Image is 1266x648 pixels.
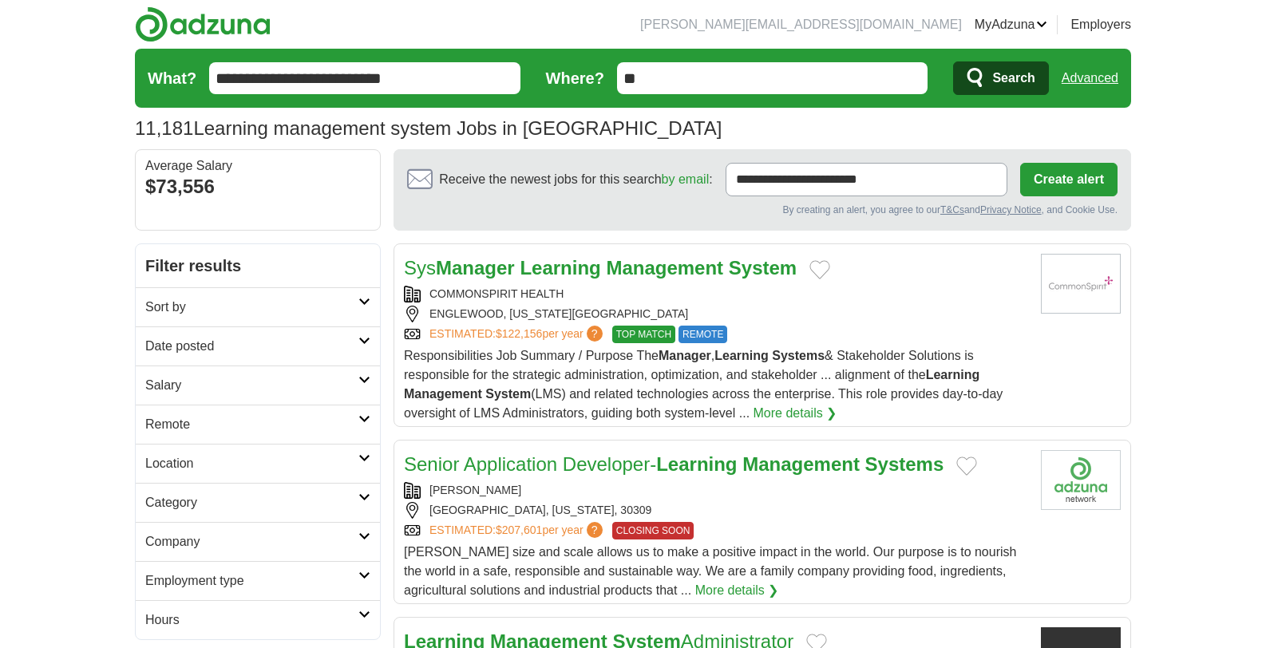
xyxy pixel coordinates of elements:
[136,561,380,600] a: Employment type
[809,260,830,279] button: Add to favorite jobs
[145,337,358,356] h2: Date posted
[695,581,779,600] a: More details ❯
[772,349,825,362] strong: Systems
[485,387,531,401] strong: System
[429,326,606,343] a: ESTIMATED:$122,156per year?
[865,453,944,475] strong: Systems
[606,257,723,279] strong: Management
[145,172,370,201] div: $73,556
[980,204,1042,215] a: Privacy Notice
[404,387,482,401] strong: Management
[546,66,604,90] label: Where?
[1062,62,1118,94] a: Advanced
[136,600,380,639] a: Hours
[145,376,358,395] h2: Salary
[404,349,1003,420] span: Responsibilities Job Summary / Purpose The , & Stakeholder Solutions is responsible for the strat...
[145,610,358,630] h2: Hours
[926,368,980,381] strong: Learning
[136,522,380,561] a: Company
[136,287,380,326] a: Sort by
[135,114,193,143] span: 11,181
[436,257,515,279] strong: Manager
[145,571,358,591] h2: Employment type
[136,365,380,405] a: Salary
[135,117,722,139] h1: Learning management system Jobs in [GEOGRAPHIC_DATA]
[754,404,837,423] a: More details ❯
[1041,450,1121,510] img: Company logo
[404,545,1016,597] span: [PERSON_NAME] size and scale allows us to make a positive impact in the world. Our purpose is to ...
[145,160,370,172] div: Average Salary
[429,522,606,539] a: ESTIMATED:$207,601per year?
[136,244,380,287] h2: Filter results
[136,444,380,483] a: Location
[136,326,380,365] a: Date posted
[145,298,358,317] h2: Sort by
[148,66,196,90] label: What?
[612,326,675,343] span: TOP MATCH
[496,327,542,340] span: $122,156
[953,61,1048,95] button: Search
[662,172,710,186] a: by email
[404,482,1028,499] div: [PERSON_NAME]
[742,453,860,475] strong: Management
[404,453,944,475] a: Senior Application Developer-Learning Management Systems
[678,326,727,343] span: REMOTE
[145,532,358,551] h2: Company
[659,349,711,362] strong: Manager
[404,306,1028,322] div: ENGLEWOOD, [US_STATE][GEOGRAPHIC_DATA]
[404,502,1028,519] div: [GEOGRAPHIC_DATA], [US_STATE], 30309
[520,257,600,279] strong: Learning
[975,15,1048,34] a: MyAdzuna
[1070,15,1131,34] a: Employers
[729,257,797,279] strong: System
[1041,254,1121,314] img: CommonSpirit Health logo
[135,6,271,42] img: Adzuna logo
[404,257,797,279] a: SysManager Learning Management System
[496,524,542,536] span: $207,601
[587,326,603,342] span: ?
[940,204,964,215] a: T&Cs
[136,483,380,522] a: Category
[407,203,1118,217] div: By creating an alert, you agree to our and , and Cookie Use.
[956,456,977,476] button: Add to favorite jobs
[145,493,358,512] h2: Category
[429,287,564,300] a: COMMONSPIRIT HEALTH
[656,453,737,475] strong: Learning
[640,15,962,34] li: [PERSON_NAME][EMAIL_ADDRESS][DOMAIN_NAME]
[136,405,380,444] a: Remote
[992,62,1035,94] span: Search
[1020,163,1118,196] button: Create alert
[439,170,712,189] span: Receive the newest jobs for this search :
[612,522,694,539] span: CLOSING SOON
[714,349,769,362] strong: Learning
[145,454,358,473] h2: Location
[145,415,358,434] h2: Remote
[587,522,603,538] span: ?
